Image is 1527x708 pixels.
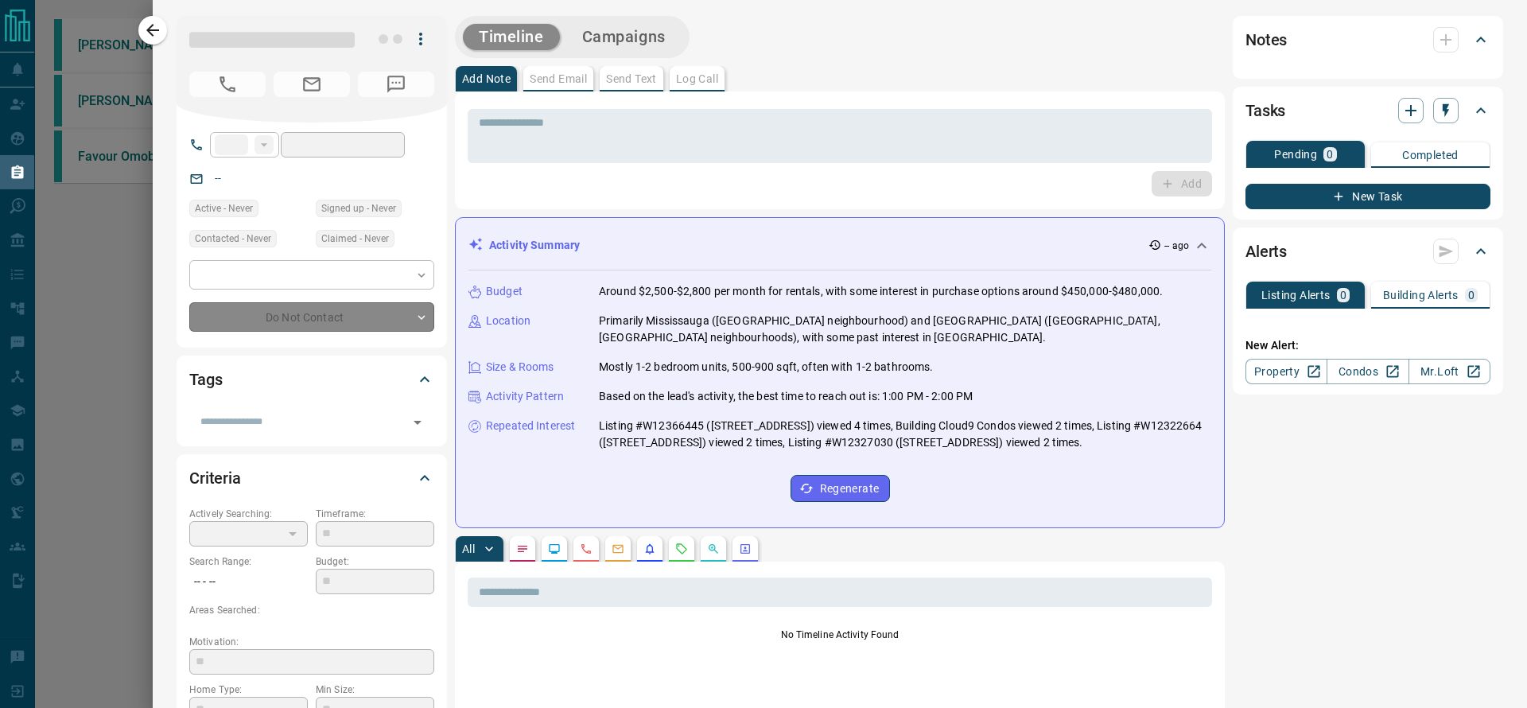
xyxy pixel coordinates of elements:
[468,231,1211,260] div: Activity Summary-- ago
[1274,149,1317,160] p: Pending
[195,200,253,216] span: Active - Never
[548,543,561,555] svg: Lead Browsing Activity
[486,283,523,300] p: Budget
[1468,290,1475,301] p: 0
[195,231,271,247] span: Contacted - Never
[215,172,221,185] a: --
[189,683,308,697] p: Home Type:
[462,543,475,554] p: All
[1327,359,1408,384] a: Condos
[580,543,593,555] svg: Calls
[1245,184,1490,209] button: New Task
[463,24,560,50] button: Timeline
[643,543,656,555] svg: Listing Alerts
[489,237,580,254] p: Activity Summary
[189,554,308,569] p: Search Range:
[599,359,934,375] p: Mostly 1-2 bedroom units, 500-900 sqft, often with 1-2 bathrooms.
[189,465,241,491] h2: Criteria
[1327,149,1333,160] p: 0
[189,507,308,521] p: Actively Searching:
[791,475,890,502] button: Regenerate
[739,543,752,555] svg: Agent Actions
[707,543,720,555] svg: Opportunities
[316,554,434,569] p: Budget:
[189,569,308,595] p: -- - --
[358,72,434,97] span: No Number
[1383,290,1459,301] p: Building Alerts
[486,313,530,329] p: Location
[1164,239,1189,253] p: -- ago
[406,411,429,434] button: Open
[599,283,1163,300] p: Around $2,500-$2,800 per month for rentals, with some interest in purchase options around $450,00...
[1261,290,1331,301] p: Listing Alerts
[316,507,434,521] p: Timeframe:
[462,73,511,84] p: Add Note
[675,543,688,555] svg: Requests
[189,72,266,97] span: No Number
[189,360,434,399] div: Tags
[189,367,222,392] h2: Tags
[486,359,554,375] p: Size & Rooms
[599,388,973,405] p: Based on the lead's activity, the best time to reach out is: 1:00 PM - 2:00 PM
[1245,359,1327,384] a: Property
[189,302,434,332] div: Do Not Contact
[1402,150,1459,161] p: Completed
[189,635,434,649] p: Motivation:
[274,72,350,97] span: No Email
[468,628,1212,642] p: No Timeline Activity Found
[1245,239,1287,264] h2: Alerts
[1245,27,1287,53] h2: Notes
[599,418,1211,451] p: Listing #W12366445 ([STREET_ADDRESS]) viewed 4 times, Building Cloud9 Condos viewed 2 times, List...
[321,200,396,216] span: Signed up - Never
[1245,232,1490,270] div: Alerts
[1245,91,1490,130] div: Tasks
[189,459,434,497] div: Criteria
[1408,359,1490,384] a: Mr.Loft
[321,231,389,247] span: Claimed - Never
[486,388,564,405] p: Activity Pattern
[189,603,434,617] p: Areas Searched:
[1245,337,1490,354] p: New Alert:
[516,543,529,555] svg: Notes
[316,683,434,697] p: Min Size:
[486,418,575,434] p: Repeated Interest
[599,313,1211,346] p: Primarily Mississauga ([GEOGRAPHIC_DATA] neighbourhood) and [GEOGRAPHIC_DATA] ([GEOGRAPHIC_DATA],...
[1245,21,1490,59] div: Notes
[612,543,624,555] svg: Emails
[1340,290,1346,301] p: 0
[566,24,682,50] button: Campaigns
[1245,98,1285,123] h2: Tasks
